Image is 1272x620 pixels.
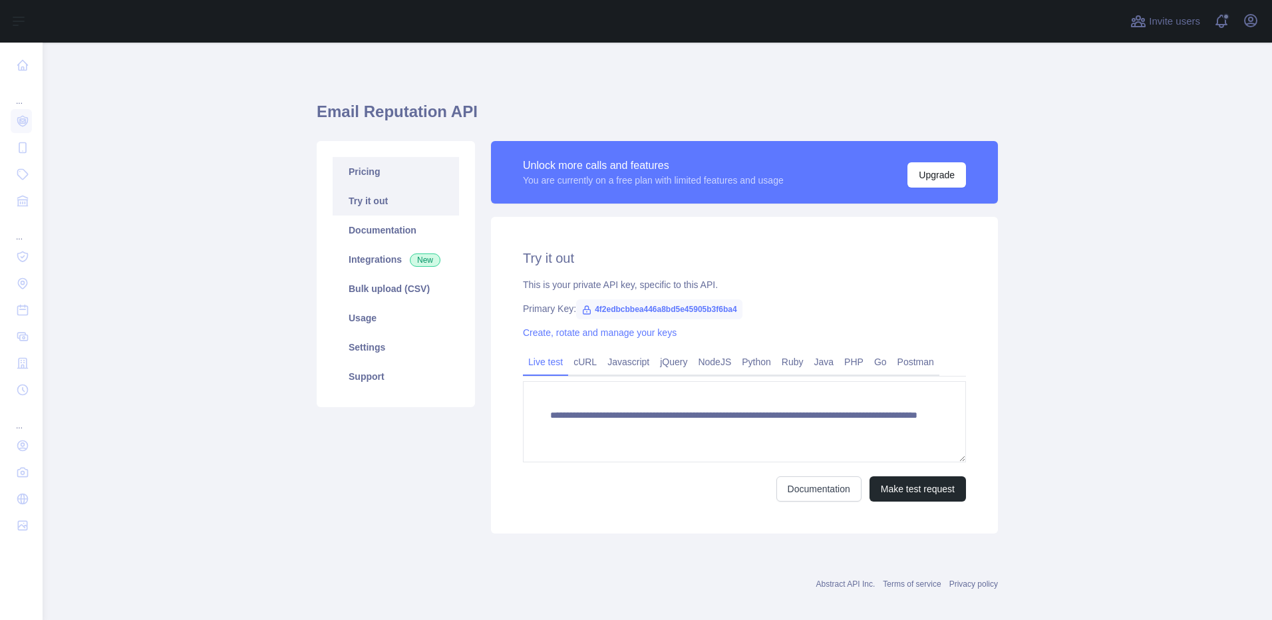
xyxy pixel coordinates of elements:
[776,476,862,502] a: Documentation
[736,351,776,373] a: Python
[11,80,32,106] div: ...
[523,351,568,373] a: Live test
[11,404,32,431] div: ...
[410,253,440,267] span: New
[333,157,459,186] a: Pricing
[523,302,966,315] div: Primary Key:
[776,351,809,373] a: Ruby
[523,174,784,187] div: You are currently on a free plan with limited features and usage
[333,186,459,216] a: Try it out
[333,245,459,274] a: Integrations New
[317,101,998,133] h1: Email Reputation API
[333,333,459,362] a: Settings
[523,327,677,338] a: Create, rotate and manage your keys
[523,278,966,291] div: This is your private API key, specific to this API.
[655,351,693,373] a: jQuery
[816,579,875,589] a: Abstract API Inc.
[907,162,966,188] button: Upgrade
[839,351,869,373] a: PHP
[949,579,998,589] a: Privacy policy
[892,351,939,373] a: Postman
[333,216,459,245] a: Documentation
[869,351,892,373] a: Go
[693,351,736,373] a: NodeJS
[1149,14,1200,29] span: Invite users
[568,351,602,373] a: cURL
[870,476,966,502] button: Make test request
[602,351,655,373] a: Javascript
[1128,11,1203,32] button: Invite users
[523,158,784,174] div: Unlock more calls and features
[576,299,742,319] span: 4f2edbcbbea446a8bd5e45905b3f6ba4
[523,249,966,267] h2: Try it out
[333,274,459,303] a: Bulk upload (CSV)
[333,303,459,333] a: Usage
[883,579,941,589] a: Terms of service
[11,216,32,242] div: ...
[333,362,459,391] a: Support
[809,351,840,373] a: Java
